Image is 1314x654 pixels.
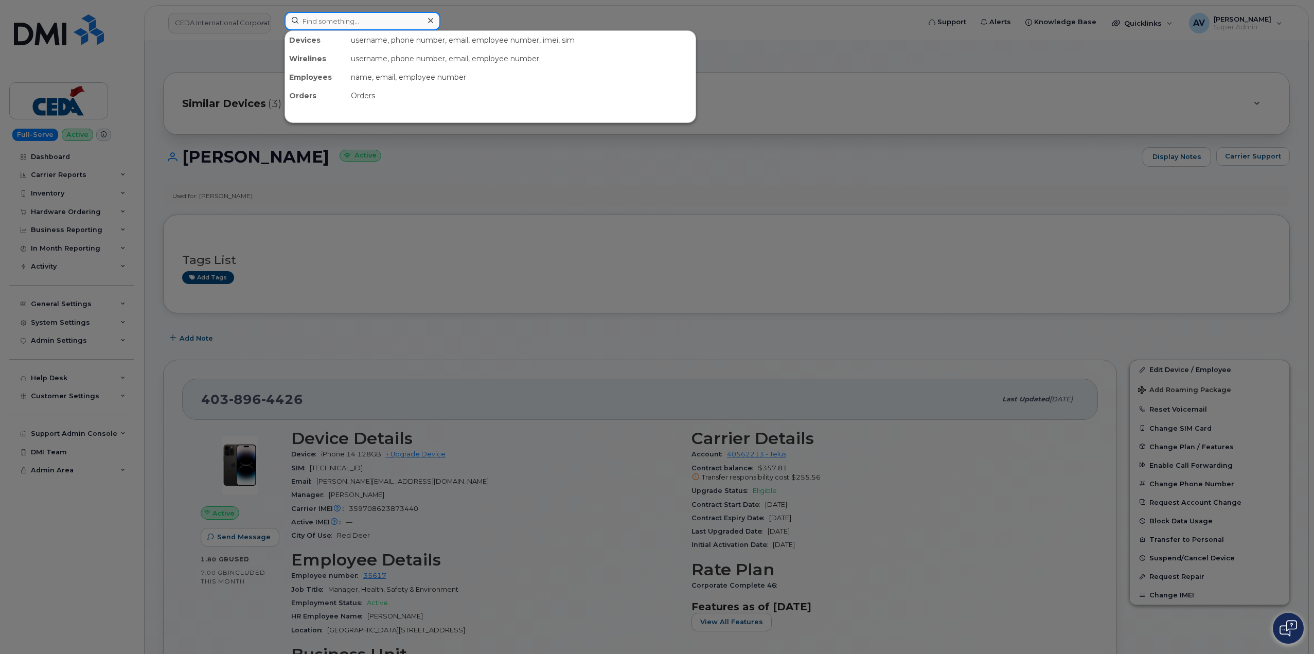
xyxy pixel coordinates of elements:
[285,86,347,105] div: Orders
[285,68,347,86] div: Employees
[1280,620,1297,637] img: Open chat
[285,49,347,68] div: Wirelines
[347,49,696,68] div: username, phone number, email, employee number
[285,31,347,49] div: Devices
[347,31,696,49] div: username, phone number, email, employee number, imei, sim
[347,86,696,105] div: Orders
[347,68,696,86] div: name, email, employee number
